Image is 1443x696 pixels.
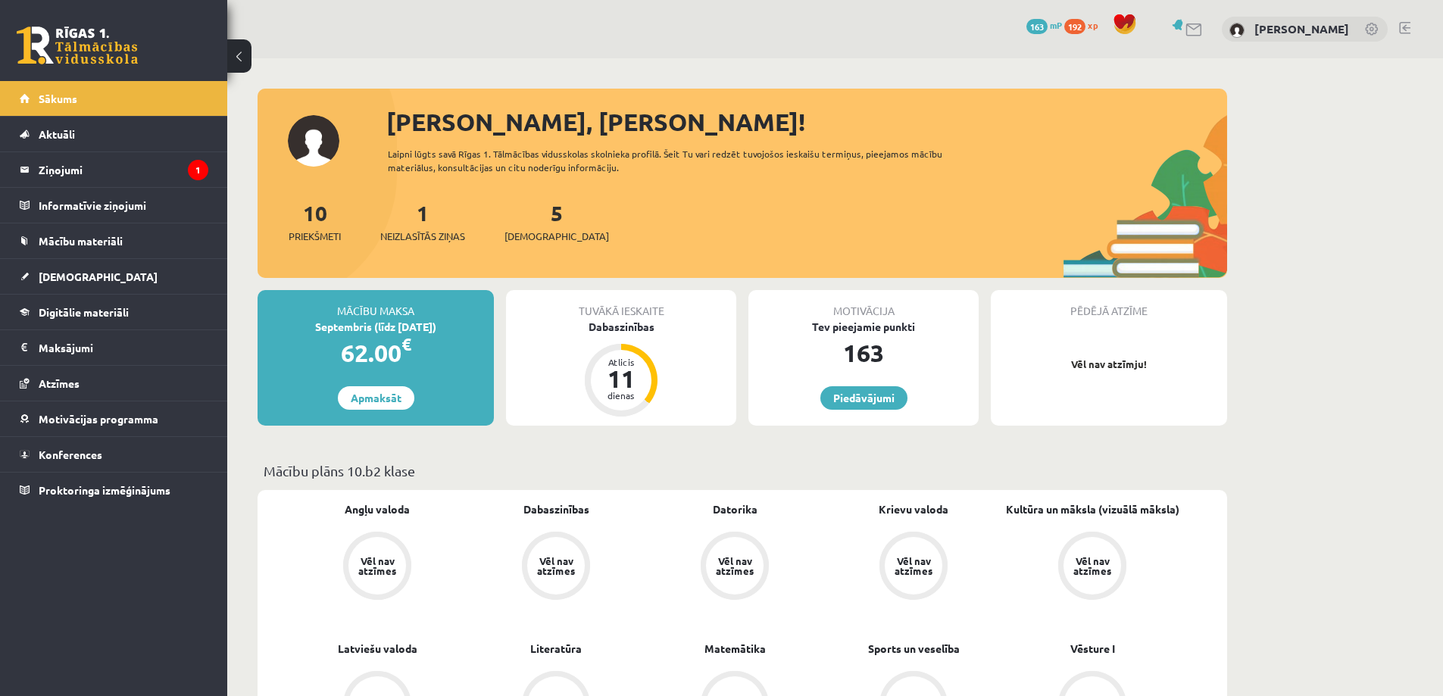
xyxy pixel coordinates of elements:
[1026,19,1048,34] span: 163
[39,92,77,105] span: Sākums
[258,319,494,335] div: Septembris (līdz [DATE])
[1071,556,1113,576] div: Vēl nav atzīmes
[20,330,208,365] a: Maksājumi
[504,229,609,244] span: [DEMOGRAPHIC_DATA]
[39,483,170,497] span: Proktoringa izmēģinājums
[380,229,465,244] span: Neizlasītās ziņas
[39,305,129,319] span: Digitālie materiāli
[17,27,138,64] a: Rīgas 1. Tālmācības vidusskola
[598,357,644,367] div: Atlicis
[868,641,960,657] a: Sports un veselība
[467,532,645,603] a: Vēl nav atzīmes
[258,335,494,371] div: 62.00
[39,330,208,365] legend: Maksājumi
[523,501,589,517] a: Dabaszinības
[345,501,410,517] a: Angļu valoda
[504,199,609,244] a: 5[DEMOGRAPHIC_DATA]
[258,290,494,319] div: Mācību maksa
[338,386,414,410] a: Apmaksāt
[1064,19,1105,31] a: 192 xp
[1003,532,1182,603] a: Vēl nav atzīmes
[748,290,979,319] div: Motivācija
[39,127,75,141] span: Aktuāli
[20,223,208,258] a: Mācību materiāli
[39,376,80,390] span: Atzīmes
[991,290,1227,319] div: Pēdējā atzīme
[39,152,208,187] legend: Ziņojumi
[289,229,341,244] span: Priekšmeti
[288,532,467,603] a: Vēl nav atzīmes
[289,199,341,244] a: 10Priekšmeti
[380,199,465,244] a: 1Neizlasītās ziņas
[1088,19,1098,31] span: xp
[39,448,102,461] span: Konferences
[386,104,1227,140] div: [PERSON_NAME], [PERSON_NAME]!
[530,641,582,657] a: Literatūra
[506,319,736,419] a: Dabaszinības Atlicis 11 dienas
[20,295,208,329] a: Digitālie materiāli
[645,532,824,603] a: Vēl nav atzīmes
[20,117,208,151] a: Aktuāli
[356,556,398,576] div: Vēl nav atzīmes
[1064,19,1085,34] span: 192
[506,290,736,319] div: Tuvākā ieskaite
[20,473,208,507] a: Proktoringa izmēģinājums
[1070,641,1115,657] a: Vēsture I
[714,556,756,576] div: Vēl nav atzīmes
[1229,23,1245,38] img: Edgars Skumbiņš
[748,335,979,371] div: 163
[39,234,123,248] span: Mācību materiāli
[535,556,577,576] div: Vēl nav atzīmes
[20,81,208,116] a: Sākums
[39,188,208,223] legend: Informatīvie ziņojumi
[39,270,158,283] span: [DEMOGRAPHIC_DATA]
[338,641,417,657] a: Latviešu valoda
[998,357,1220,372] p: Vēl nav atzīmju!
[39,412,158,426] span: Motivācijas programma
[388,147,970,174] div: Laipni lūgts savā Rīgas 1. Tālmācības vidusskolas skolnieka profilā. Šeit Tu vari redzēt tuvojošo...
[824,532,1003,603] a: Vēl nav atzīmes
[1254,21,1349,36] a: [PERSON_NAME]
[879,501,948,517] a: Krievu valoda
[892,556,935,576] div: Vēl nav atzīmes
[20,366,208,401] a: Atzīmes
[20,152,208,187] a: Ziņojumi1
[598,367,644,391] div: 11
[506,319,736,335] div: Dabaszinības
[1050,19,1062,31] span: mP
[748,319,979,335] div: Tev pieejamie punkti
[188,160,208,180] i: 1
[704,641,766,657] a: Matemātika
[401,333,411,355] span: €
[20,401,208,436] a: Motivācijas programma
[1026,19,1062,31] a: 163 mP
[264,460,1221,481] p: Mācību plāns 10.b2 klase
[820,386,907,410] a: Piedāvājumi
[1006,501,1179,517] a: Kultūra un māksla (vizuālā māksla)
[20,437,208,472] a: Konferences
[20,188,208,223] a: Informatīvie ziņojumi
[20,259,208,294] a: [DEMOGRAPHIC_DATA]
[598,391,644,400] div: dienas
[713,501,757,517] a: Datorika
